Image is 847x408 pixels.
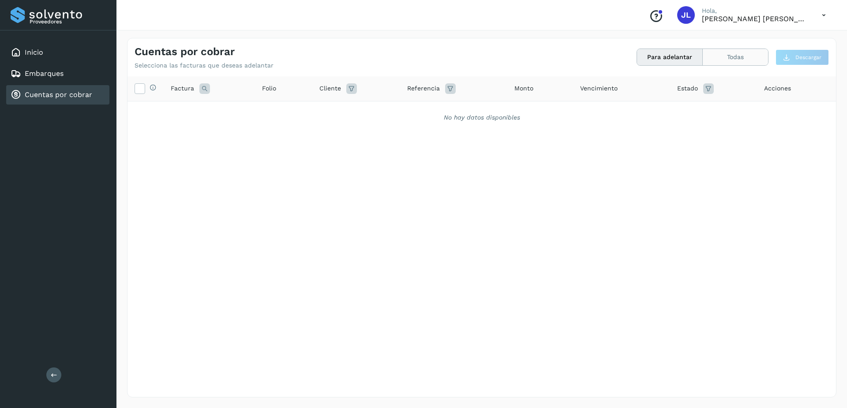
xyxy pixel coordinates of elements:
h4: Cuentas por cobrar [135,45,235,58]
span: Factura [171,84,194,93]
span: Descargar [795,53,821,61]
button: Descargar [776,49,829,65]
div: No hay datos disponibles [139,113,825,122]
p: José Luis Salinas Maldonado [702,15,808,23]
button: Para adelantar [637,49,703,65]
div: Cuentas por cobrar [6,85,109,105]
span: Acciones [764,84,791,93]
span: Vencimiento [580,84,618,93]
a: Cuentas por cobrar [25,90,92,99]
button: Todas [703,49,768,65]
p: Selecciona las facturas que deseas adelantar [135,62,274,69]
a: Inicio [25,48,43,56]
p: Proveedores [30,19,106,25]
span: Cliente [319,84,341,93]
div: Embarques [6,64,109,83]
span: Estado [677,84,698,93]
span: Referencia [407,84,440,93]
a: Embarques [25,69,64,78]
span: Monto [514,84,533,93]
span: Folio [262,84,276,93]
div: Inicio [6,43,109,62]
p: Hola, [702,7,808,15]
